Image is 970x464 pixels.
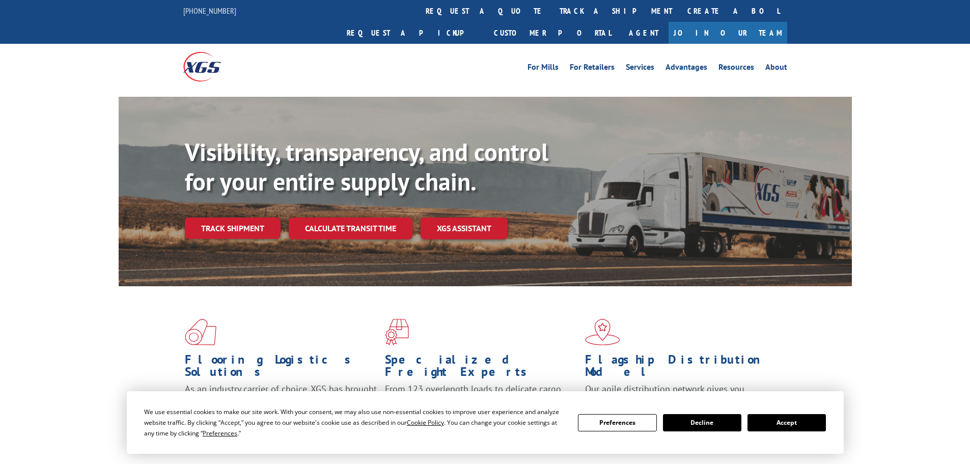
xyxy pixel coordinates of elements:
[585,353,778,383] h1: Flagship Distribution Model
[339,22,486,44] a: Request a pickup
[528,63,559,74] a: For Mills
[385,319,409,345] img: xgs-icon-focused-on-flooring-red
[185,217,281,239] a: Track shipment
[570,63,615,74] a: For Retailers
[185,353,377,383] h1: Flooring Logistics Solutions
[765,63,787,74] a: About
[626,63,654,74] a: Services
[585,383,772,407] span: Our agile distribution network gives you nationwide inventory management on demand.
[619,22,669,44] a: Agent
[289,217,412,239] a: Calculate transit time
[666,63,707,74] a: Advantages
[127,391,844,454] div: Cookie Consent Prompt
[183,6,236,16] a: [PHONE_NUMBER]
[407,418,444,427] span: Cookie Policy
[486,22,619,44] a: Customer Portal
[185,319,216,345] img: xgs-icon-total-supply-chain-intelligence-red
[669,22,787,44] a: Join Our Team
[144,406,566,439] div: We use essential cookies to make our site work. With your consent, we may also use non-essential ...
[185,136,548,197] b: Visibility, transparency, and control for your entire supply chain.
[663,414,741,431] button: Decline
[747,414,826,431] button: Accept
[585,319,620,345] img: xgs-icon-flagship-distribution-model-red
[385,353,577,383] h1: Specialized Freight Experts
[718,63,754,74] a: Resources
[185,383,377,419] span: As an industry carrier of choice, XGS has brought innovation and dedication to flooring logistics...
[203,429,237,438] span: Preferences
[421,217,508,239] a: XGS ASSISTANT
[578,414,656,431] button: Preferences
[385,383,577,428] p: From 123 overlength loads to delicate cargo, our experienced staff knows the best way to move you...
